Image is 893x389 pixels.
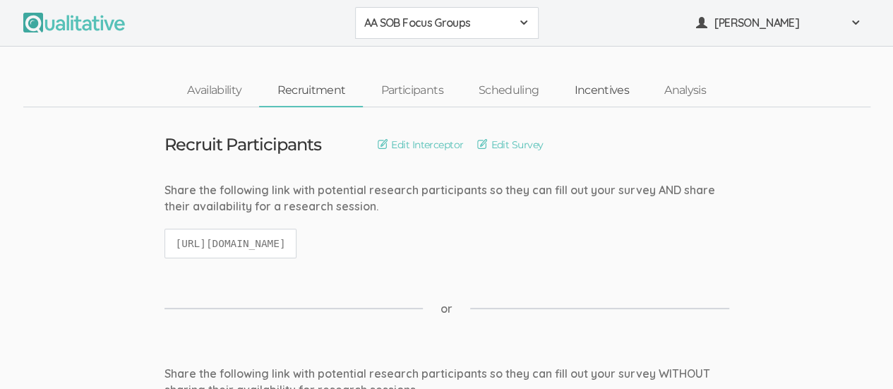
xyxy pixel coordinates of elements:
[440,301,453,317] span: or
[164,182,729,215] div: Share the following link with potential research participants so they can fill out your survey AN...
[164,229,297,259] code: [URL][DOMAIN_NAME]
[647,76,724,106] a: Analysis
[378,137,463,152] a: Edit Interceptor
[461,76,557,106] a: Scheduling
[364,15,511,31] span: AA SOB Focus Groups
[164,136,322,154] h3: Recruit Participants
[556,76,647,106] a: Incentives
[355,7,539,39] button: AA SOB Focus Groups
[714,15,841,31] span: [PERSON_NAME]
[477,137,543,152] a: Edit Survey
[259,76,363,106] a: Recruitment
[822,321,893,389] iframe: Chat Widget
[687,7,870,39] button: [PERSON_NAME]
[169,76,259,106] a: Availability
[23,13,125,32] img: Qualitative
[363,76,460,106] a: Participants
